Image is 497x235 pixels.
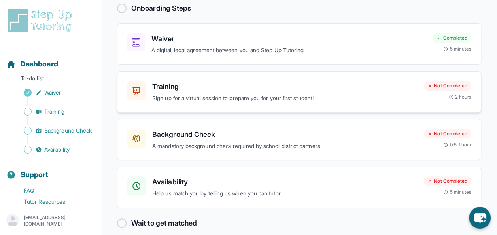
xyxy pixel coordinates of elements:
h2: Wait to get matched [131,218,197,229]
button: Dashboard [3,46,98,73]
p: To-do list [3,74,98,85]
a: TrainingSign up for a virtual session to prepare you for your first student!Not Completed2 hours [117,71,481,113]
span: Background Check [44,127,92,135]
p: [EMAIL_ADDRESS][DOMAIN_NAME] [24,214,94,227]
div: Not Completed [423,81,471,91]
button: [EMAIL_ADDRESS][DOMAIN_NAME] [6,214,94,228]
span: Waiver [44,89,61,97]
p: Sign up for a virtual session to prepare you for your first student! [152,94,417,103]
h3: Training [152,81,417,92]
a: WaiverA digital, legal agreement between you and Step Up TutoringCompleted5 minutes [117,23,481,65]
div: 0.5-1 hour [443,142,471,148]
div: Not Completed [423,129,471,138]
div: 5 minutes [443,46,471,52]
p: Help us match you by telling us when you can tutor. [152,189,417,198]
div: Completed [433,33,471,43]
div: 2 hours [449,94,472,100]
h3: Waiver [151,33,426,44]
h3: Availability [152,176,417,188]
button: chat-button [469,207,491,229]
a: FAQ [6,185,101,196]
h3: Background Check [152,129,417,140]
a: Background Check [6,125,101,136]
button: Support [3,157,98,184]
a: Dashboard [6,59,58,70]
a: Tutor Resources [6,196,101,207]
a: Waiver [6,87,101,98]
p: A digital, legal agreement between you and Step Up Tutoring [151,46,426,55]
a: AvailabilityHelp us match you by telling us when you can tutor.Not Completed5 minutes [117,167,481,208]
p: A mandatory background check required by school district partners [152,142,417,151]
h2: Onboarding Steps [131,3,191,14]
div: Not Completed [423,176,471,186]
span: Availability [44,146,70,154]
span: Dashboard [21,59,58,70]
div: 5 minutes [443,189,471,195]
a: Availability [6,144,101,155]
span: Training [44,108,64,116]
a: Background CheckA mandatory background check required by school district partnersNot Completed0.5... [117,119,481,161]
a: Training [6,106,101,117]
img: logo [6,8,77,33]
span: Support [21,169,49,180]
